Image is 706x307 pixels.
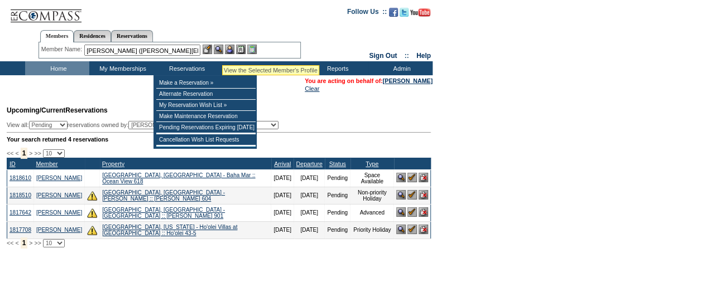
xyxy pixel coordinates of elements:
td: My Reservation Wish List » [156,100,256,111]
td: My Memberships [89,61,153,75]
a: Residences [74,30,111,42]
a: [GEOGRAPHIC_DATA], [GEOGRAPHIC_DATA] - [GEOGRAPHIC_DATA] :: [PERSON_NAME] 901 [102,207,225,219]
img: Confirm Reservation [407,207,417,217]
span: << [7,150,13,157]
img: There are insufficient days and/or tokens to cover this reservation [87,191,97,201]
td: [DATE] [271,169,294,187]
a: Subscribe to our YouTube Channel [410,11,430,18]
span: 1 [21,237,28,248]
td: Admin [368,61,433,75]
td: Advanced [350,204,394,221]
img: Confirm Reservation [407,173,417,182]
td: Pending Reservations Expiring [DATE] [156,122,256,133]
a: [PERSON_NAME] [383,77,433,84]
td: Non-priority Holiday [350,187,394,204]
td: Pending [325,221,350,238]
div: View all: reservations owned by: [7,121,284,129]
span: >> [34,240,41,246]
div: Member Name: [41,45,84,54]
span: < [15,150,18,157]
span: 1 [21,148,28,159]
td: Home [25,61,89,75]
a: 1818610 [9,175,31,181]
td: Follow Us :: [347,7,387,20]
span: You are acting on behalf of: [305,77,433,84]
a: 1817642 [9,209,31,216]
td: Pending [325,187,350,204]
a: Help [416,52,431,60]
img: View Reservation [396,190,406,199]
div: Your search returned 4 reservations [7,136,431,143]
td: [DATE] [271,221,294,238]
td: [DATE] [294,187,324,204]
a: [GEOGRAPHIC_DATA], [GEOGRAPHIC_DATA] - [PERSON_NAME] :: [PERSON_NAME] 604 [102,189,225,202]
a: 1818510 [9,192,31,198]
td: Space Available [350,169,394,187]
img: Confirm Reservation [407,225,417,234]
a: Follow us on Twitter [400,11,409,18]
td: Cancellation Wish List Requests [156,134,256,145]
a: [PERSON_NAME] [36,175,82,181]
td: [DATE] [271,204,294,221]
a: [PERSON_NAME] [36,192,82,198]
a: ID [9,160,16,167]
td: Reservations [153,61,218,75]
a: [GEOGRAPHIC_DATA], [US_STATE] - Ho'olei Villas at [GEOGRAPHIC_DATA] :: Ho'olei 43-5 [102,224,237,236]
img: There are insufficient days and/or tokens to cover this reservation [87,208,97,218]
a: Status [329,160,346,167]
td: Pending [325,204,350,221]
span: << [7,240,13,246]
td: [DATE] [294,221,324,238]
a: Sign Out [369,52,397,60]
a: Type [366,160,378,167]
img: View Reservation [396,225,406,234]
td: Make Maintenance Reservation [156,111,256,122]
a: 1817708 [9,227,31,233]
td: Vacation Collection [218,61,304,75]
a: Property [102,160,124,167]
img: There are insufficient days and/or tokens to cover this reservation [87,225,97,235]
td: [DATE] [294,204,324,221]
td: [DATE] [294,169,324,187]
a: [PERSON_NAME] [36,227,82,233]
span: :: [405,52,409,60]
img: View Reservation [396,173,406,182]
span: >> [34,150,41,157]
td: Pending [325,169,350,187]
img: Reservations [236,45,246,54]
div: View the Selected Member's Profile [224,67,318,74]
img: Cancel Reservation [419,173,428,182]
img: Cancel Reservation [419,225,428,234]
a: Members [40,30,74,42]
span: > [29,240,32,246]
img: View [214,45,223,54]
img: Impersonate [225,45,234,54]
a: Reservations [111,30,153,42]
img: Cancel Reservation [419,207,428,217]
img: View Reservation [396,207,406,217]
a: Become our fan on Facebook [389,11,398,18]
img: b_edit.gif [203,45,212,54]
img: Become our fan on Facebook [389,8,398,17]
a: Departure [296,160,322,167]
a: [PERSON_NAME] [36,209,82,216]
img: Subscribe to our YouTube Channel [410,8,430,17]
img: Follow us on Twitter [400,8,409,17]
td: Reports [304,61,368,75]
span: Upcoming/Current [7,106,65,114]
a: Clear [305,85,319,92]
span: < [15,240,18,246]
a: Arrival [274,160,291,167]
img: Confirm Reservation [407,190,417,199]
td: Priority Holiday [350,221,394,238]
a: [GEOGRAPHIC_DATA], [GEOGRAPHIC_DATA] - Baha Mar :: Ocean View 618 [102,172,255,184]
td: [DATE] [271,187,294,204]
span: > [29,150,32,157]
td: Alternate Reservation [156,89,256,100]
td: Make a Reservation » [156,77,256,89]
span: Reservations [7,106,108,114]
a: Member [36,160,57,167]
img: b_calculator.gif [247,45,257,54]
img: Cancel Reservation [419,190,428,199]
